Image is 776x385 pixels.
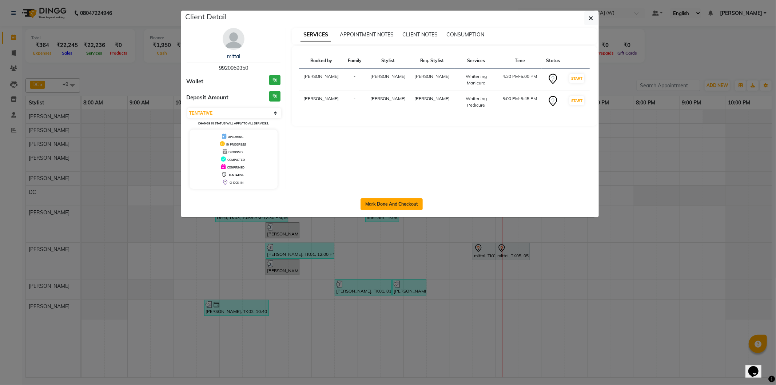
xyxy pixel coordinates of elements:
[299,69,343,91] td: [PERSON_NAME]
[459,95,494,108] div: Whitening Pedicure
[498,53,542,69] th: Time
[498,91,542,113] td: 5:00 PM-5:45 PM
[370,96,406,101] span: [PERSON_NAME]
[454,53,498,69] th: Services
[230,181,243,184] span: CHECK-IN
[227,166,244,169] span: CONFIRMED
[227,158,245,162] span: COMPLETED
[542,53,564,69] th: Status
[340,31,394,38] span: APPOINTMENT NOTES
[361,198,423,210] button: Mark Done And Checkout
[459,73,494,86] div: Whitening Manicure
[269,91,280,102] h3: ₹0
[299,91,343,113] td: [PERSON_NAME]
[402,31,438,38] span: CLIENT NOTES
[187,94,229,102] span: Deposit Amount
[223,28,244,50] img: avatar
[301,28,331,41] span: SERVICES
[343,69,366,91] td: -
[269,75,280,86] h3: ₹0
[228,135,243,139] span: UPCOMING
[198,122,269,125] small: Change in status will apply to all services.
[187,78,204,86] span: Wallet
[219,65,248,71] span: 9920959350
[446,31,484,38] span: CONSUMPTION
[410,53,454,69] th: Req. Stylist
[228,173,244,177] span: TENTATIVE
[370,74,406,79] span: [PERSON_NAME]
[745,356,769,378] iframe: chat widget
[415,74,450,79] span: [PERSON_NAME]
[299,53,343,69] th: Booked by
[343,91,366,113] td: -
[226,143,246,146] span: IN PROGRESS
[227,53,240,60] a: mittal
[415,96,450,101] span: [PERSON_NAME]
[569,74,584,83] button: START
[186,11,227,22] h5: Client Detail
[228,150,243,154] span: DROPPED
[498,69,542,91] td: 4:30 PM-5:00 PM
[343,53,366,69] th: Family
[366,53,410,69] th: Stylist
[569,96,584,105] button: START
